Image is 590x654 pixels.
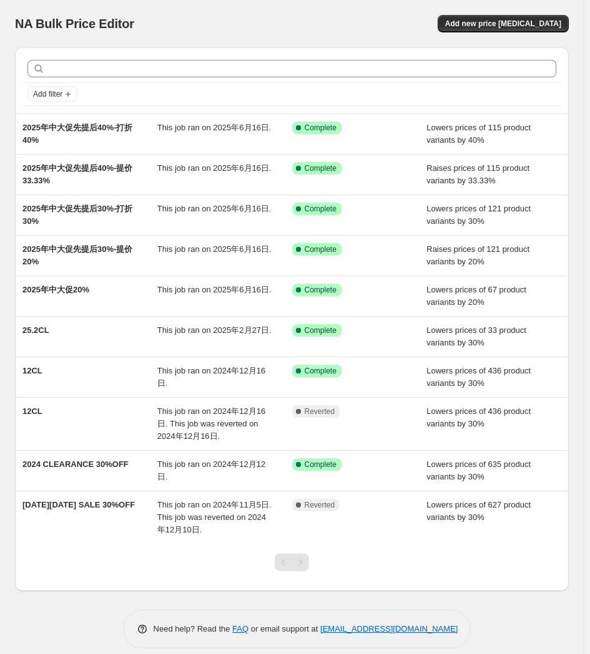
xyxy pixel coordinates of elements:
[22,366,42,375] span: 12CL
[426,163,529,185] span: Raises prices of 115 product variants by 33.33%
[22,406,42,416] span: 12CL
[426,285,526,307] span: Lowers prices of 67 product variants by 20%
[22,459,129,469] span: 2024 CLEARANCE 30%OFF
[248,624,320,633] span: or email support at
[445,19,561,29] span: Add new price [MEDICAL_DATA]
[305,500,335,510] span: Reverted
[305,459,337,469] span: Complete
[275,554,309,571] nav: Pagination
[426,459,531,481] span: Lowers prices of 635 product variants by 30%
[305,163,337,173] span: Complete
[157,163,272,173] span: This job ran on 2025年6月16日.
[22,204,132,226] span: 2025年中大促先提后30%-打折30%
[305,406,335,416] span: Reverted
[305,285,337,295] span: Complete
[157,204,272,213] span: This job ran on 2025年6月16日.
[305,244,337,254] span: Complete
[22,500,135,509] span: [DATE][DATE] SALE 30%OFF
[305,204,337,214] span: Complete
[22,325,49,335] span: 25.2CL
[426,406,531,428] span: Lowers prices of 436 product variants by 30%
[426,123,531,145] span: Lowers prices of 115 product variants by 40%
[157,406,265,441] span: This job ran on 2024年12月16日. This job was reverted on 2024年12月16日.
[22,163,132,185] span: 2025年中大促先提后40%-提价33.33%
[232,624,248,633] a: FAQ
[305,123,337,133] span: Complete
[22,285,89,294] span: 2025年中大促20%
[157,285,272,294] span: This job ran on 2025年6月16日.
[438,15,569,32] button: Add new price [MEDICAL_DATA]
[426,244,529,266] span: Raises prices of 121 product variants by 20%
[33,89,62,99] span: Add filter
[154,624,233,633] span: Need help? Read the
[15,17,134,31] span: NA Bulk Price Editor
[426,325,526,347] span: Lowers prices of 33 product variants by 30%
[426,204,531,226] span: Lowers prices of 121 product variants by 30%
[157,123,272,132] span: This job ran on 2025年6月16日.
[22,244,132,266] span: 2025年中大促先提后30%-提价20%
[305,325,337,335] span: Complete
[157,325,272,335] span: This job ran on 2025年2月27日.
[157,366,265,388] span: This job ran on 2024年12月16日.
[157,459,265,481] span: This job ran on 2024年12月12日.
[305,366,337,376] span: Complete
[157,500,272,534] span: This job ran on 2024年11月5日. This job was reverted on 2024年12月10日.
[426,366,531,388] span: Lowers prices of 436 product variants by 30%
[27,87,77,102] button: Add filter
[426,500,531,522] span: Lowers prices of 627 product variants by 30%
[157,244,272,254] span: This job ran on 2025年6月16日.
[320,624,458,633] a: [EMAIL_ADDRESS][DOMAIN_NAME]
[22,123,132,145] span: 2025年中大促先提后40%-打折40%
